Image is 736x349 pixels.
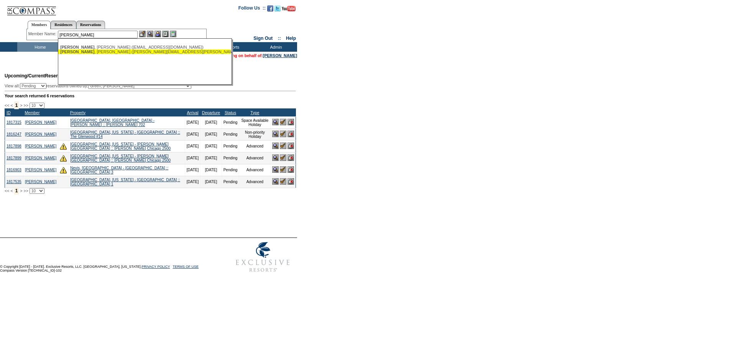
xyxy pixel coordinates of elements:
span: [PERSON_NAME] [60,45,94,49]
td: Pending [222,116,239,128]
a: Subscribe to our YouTube Channel [282,8,296,12]
a: [GEOGRAPHIC_DATA], [US_STATE] - [GEOGRAPHIC_DATA] :: [GEOGRAPHIC_DATA] 1 [70,178,180,186]
img: Subscribe to our YouTube Channel [282,6,296,11]
td: Home [17,42,61,52]
a: [GEOGRAPHIC_DATA], [GEOGRAPHIC_DATA] - [PERSON_NAME] :: [PERSON_NAME] 702 [70,118,154,127]
td: [DATE] [185,164,200,176]
a: PRIVACY POLICY [141,265,170,269]
td: Advanced [239,164,271,176]
img: Confirm Reservation [280,131,286,137]
td: [DATE] [200,152,222,164]
a: [PERSON_NAME] [25,120,56,125]
td: Pending [222,140,239,152]
img: Cancel Reservation [287,131,294,137]
a: [GEOGRAPHIC_DATA], [US_STATE] - [GEOGRAPHIC_DATA] :: The Glenwood #14 [70,130,180,139]
td: Advanced [239,140,271,152]
img: Follow us on Twitter [274,5,281,11]
span: > [20,103,22,108]
a: Help [286,36,296,41]
img: View [147,31,153,37]
a: Arrival [187,110,198,115]
a: Property [70,110,85,115]
td: Admin [253,42,297,52]
span: < [10,188,13,193]
div: , [PERSON_NAME] ([EMAIL_ADDRESS][DOMAIN_NAME]) [60,45,229,49]
td: [DATE] [185,152,200,164]
span: 1 [14,187,19,195]
a: [PERSON_NAME] [25,132,56,136]
span: :: [278,36,281,41]
img: Confirm Reservation [280,119,286,125]
img: b_edit.gif [139,31,146,37]
a: 1817315 [7,120,21,125]
td: [DATE] [200,176,222,188]
img: There are insufficient days and/or tokens to cover this reservation [60,155,67,162]
a: [GEOGRAPHIC_DATA], [US_STATE] - [PERSON_NAME][GEOGRAPHIC_DATA] :: [PERSON_NAME] Chicago 2500 [70,154,171,162]
td: [DATE] [185,116,200,128]
span: > [20,188,22,193]
td: [DATE] [185,140,200,152]
a: Follow us on Twitter [274,8,281,12]
img: There are insufficient days and/or tokens to cover this reservation [60,143,67,150]
td: [DATE] [200,164,222,176]
img: Confirm Reservation [280,143,286,149]
img: Reservations [162,31,169,37]
span: Reservations [5,73,74,79]
a: 1816903 [7,168,21,172]
img: Exclusive Resorts [228,238,297,276]
td: Follow Us :: [238,5,266,14]
img: Cancel Reservation [287,143,294,149]
span: 1 [14,102,19,109]
div: Your search returned 6 reservations [5,93,296,98]
img: View Reservation [272,131,279,137]
a: 1817535 [7,180,21,184]
a: Type [250,110,259,115]
img: Cancel Reservation [287,154,294,161]
td: Space Available Holiday [239,116,271,128]
a: [PERSON_NAME] [25,168,56,172]
span: << [5,103,9,108]
a: Residences [51,21,76,29]
img: Become our fan on Facebook [267,5,273,11]
td: Advanced [239,152,271,164]
a: Members [28,21,51,29]
a: Departure [202,110,220,115]
a: [PERSON_NAME] [25,156,56,160]
img: Confirm Reservation [280,166,286,173]
a: 1817898 [7,144,21,148]
img: View Reservation [272,178,279,185]
a: Member [25,110,39,115]
a: [PERSON_NAME] [263,53,297,58]
td: [DATE] [185,176,200,188]
td: [DATE] [185,128,200,140]
td: Advanced [239,176,271,188]
img: There are insufficient days and/or tokens to cover this reservation [60,167,67,174]
a: TERMS OF USE [173,265,199,269]
span: << [5,188,9,193]
td: Pending [222,176,239,188]
img: View Reservation [272,119,279,125]
a: Reservations [76,21,105,29]
a: Sign Out [253,36,273,41]
img: Cancel Reservation [287,166,294,173]
td: [DATE] [200,140,222,152]
td: Non-priority Holiday [239,128,271,140]
a: [GEOGRAPHIC_DATA], [US_STATE] - [PERSON_NAME][GEOGRAPHIC_DATA] :: [PERSON_NAME] Chicago 2500 [70,142,171,151]
span: >> [23,103,28,108]
img: Confirm Reservation [280,178,286,185]
span: [PERSON_NAME] [60,49,94,54]
img: b_calculator.gif [170,31,176,37]
img: Cancel Reservation [287,178,294,185]
div: Member Name: [28,31,58,37]
img: Confirm Reservation [280,154,286,161]
span: < [10,103,13,108]
span: >> [23,188,28,193]
td: Pending [222,164,239,176]
img: View Reservation [272,154,279,161]
img: Impersonate [154,31,161,37]
a: 1817899 [7,156,21,160]
img: View Reservation [272,166,279,173]
img: View Reservation [272,143,279,149]
a: 1816247 [7,132,21,136]
td: [DATE] [200,116,222,128]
